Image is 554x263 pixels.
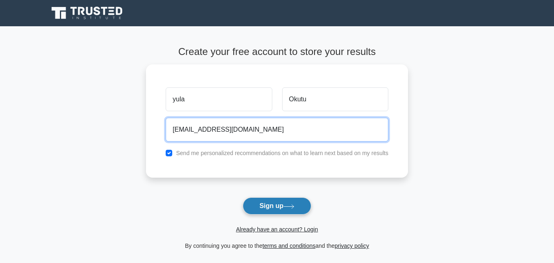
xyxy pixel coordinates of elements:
[176,150,388,156] label: Send me personalized recommendations on what to learn next based on my results
[166,87,272,111] input: First name
[282,87,388,111] input: Last name
[146,46,408,58] h4: Create your free account to store your results
[166,118,388,142] input: Email
[335,242,369,249] a: privacy policy
[141,241,413,251] div: By continuing you agree to the and the
[262,242,315,249] a: terms and conditions
[236,226,318,233] a: Already have an account? Login
[243,197,312,215] button: Sign up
